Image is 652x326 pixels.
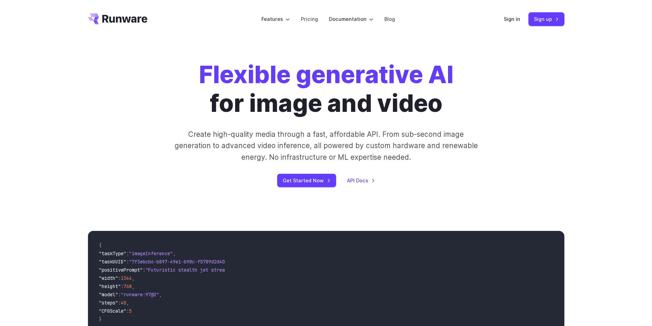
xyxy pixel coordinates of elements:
[504,15,520,23] a: Sign in
[118,300,121,306] span: :
[121,275,132,281] span: 1344
[99,259,126,265] span: "taskUUID"
[99,275,118,281] span: "width"
[329,15,373,23] label: Documentation
[121,283,124,289] span: :
[121,291,159,298] span: "runware:97@2"
[384,15,395,23] a: Blog
[126,300,129,306] span: ,
[99,316,102,322] span: }
[118,275,121,281] span: :
[199,60,453,89] strong: Flexible generative AI
[129,250,173,257] span: "imageInference"
[99,308,126,314] span: "CFGScale"
[99,300,118,306] span: "steps"
[99,283,121,289] span: "height"
[261,15,290,23] label: Features
[129,259,233,265] span: "7f3ebcb6-b897-49e1-b98c-f5789d2d40d7"
[126,250,129,257] span: :
[347,177,375,184] a: API Docs
[88,13,148,24] a: Go to /
[129,308,132,314] span: 5
[143,267,145,273] span: :
[99,242,102,248] span: {
[99,267,143,273] span: "positivePrompt"
[301,15,318,23] a: Pricing
[121,300,126,306] span: 40
[173,250,176,257] span: ,
[174,129,478,163] p: Create high-quality media through a fast, affordable API. From sub-second image generation to adv...
[124,283,132,289] span: 768
[118,291,121,298] span: :
[159,291,162,298] span: ,
[132,283,135,289] span: ,
[99,291,118,298] span: "model"
[528,12,564,26] a: Sign up
[199,60,453,118] h1: for image and video
[99,250,126,257] span: "taskType"
[132,275,135,281] span: ,
[277,174,336,187] a: Get Started Now
[126,259,129,265] span: :
[126,308,129,314] span: :
[145,267,395,273] span: "Futuristic stealth jet streaking through a neon-lit cityscape with glowing purple exhaust"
